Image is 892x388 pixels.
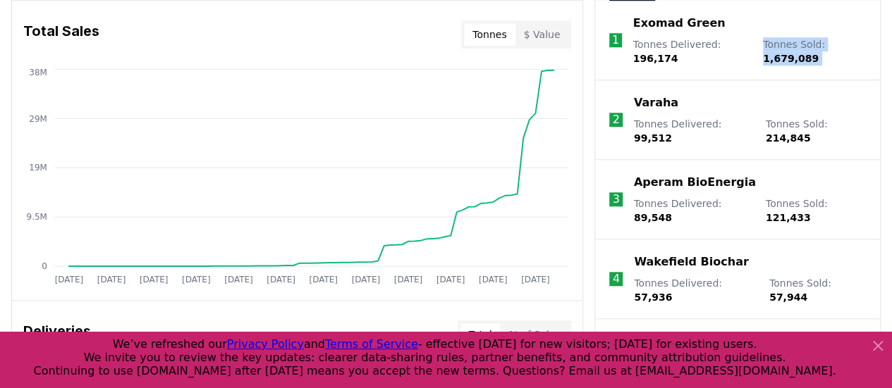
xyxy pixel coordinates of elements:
p: Tonnes Delivered : [634,117,752,145]
button: % of Sales [500,323,568,346]
tspan: 0 [42,261,47,271]
span: 196,174 [633,53,678,64]
tspan: [DATE] [436,274,465,284]
p: Tonnes Sold : [766,117,866,145]
p: Tonnes Delivered : [634,276,755,304]
tspan: 38M [29,67,47,77]
tspan: [DATE] [267,274,295,284]
button: $ Value [515,23,569,46]
h3: Total Sales [23,20,99,49]
a: Exomad Green [633,15,726,32]
span: 214,845 [766,132,811,144]
tspan: [DATE] [521,274,550,284]
tspan: [DATE] [310,274,338,284]
tspan: 9.5M [27,212,47,222]
p: Tonnes Sold : [769,276,866,304]
p: Tonnes Delivered : [634,196,752,225]
p: 4 [613,270,620,287]
span: 57,936 [634,292,672,303]
tspan: [DATE] [97,274,126,284]
p: 2 [612,111,619,128]
tspan: [DATE] [352,274,381,284]
p: 3 [612,191,619,208]
tspan: 19M [29,163,47,173]
tspan: 29M [29,113,47,123]
p: Tonnes Delivered : [633,37,749,65]
p: 1 [612,32,619,49]
tspan: [DATE] [55,274,84,284]
tspan: [DATE] [479,274,508,284]
span: 89,548 [634,212,672,223]
tspan: [DATE] [394,274,423,284]
span: 121,433 [766,212,811,223]
span: 57,944 [769,292,807,303]
button: Total [460,323,501,346]
span: 1,679,089 [763,53,819,64]
span: 99,512 [634,132,672,144]
tspan: [DATE] [224,274,253,284]
p: Tonnes Sold : [766,196,866,225]
button: Tonnes [464,23,515,46]
tspan: [DATE] [182,274,211,284]
a: Varaha [634,94,678,111]
tspan: [DATE] [140,274,169,284]
a: Wakefield Biochar [634,254,748,270]
h3: Deliveries [23,320,91,349]
p: Tonnes Sold : [763,37,866,65]
a: Aperam BioEnergia [634,174,756,191]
